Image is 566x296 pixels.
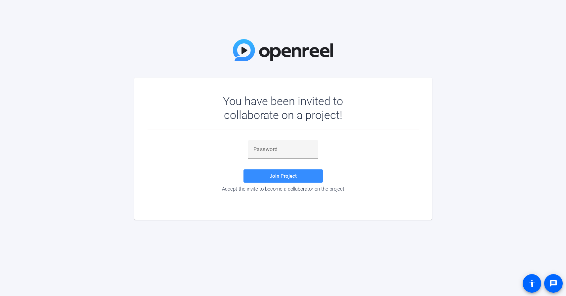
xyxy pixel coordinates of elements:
img: OpenReel Logo [233,39,333,61]
mat-icon: message [549,279,557,287]
input: Password [253,146,313,153]
div: Accept the invite to become a collaborator on the project [148,186,419,192]
span: Join Project [270,173,297,179]
mat-icon: accessibility [528,279,536,287]
div: You have been invited to collaborate on a project! [204,94,362,122]
button: Join Project [243,169,323,183]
